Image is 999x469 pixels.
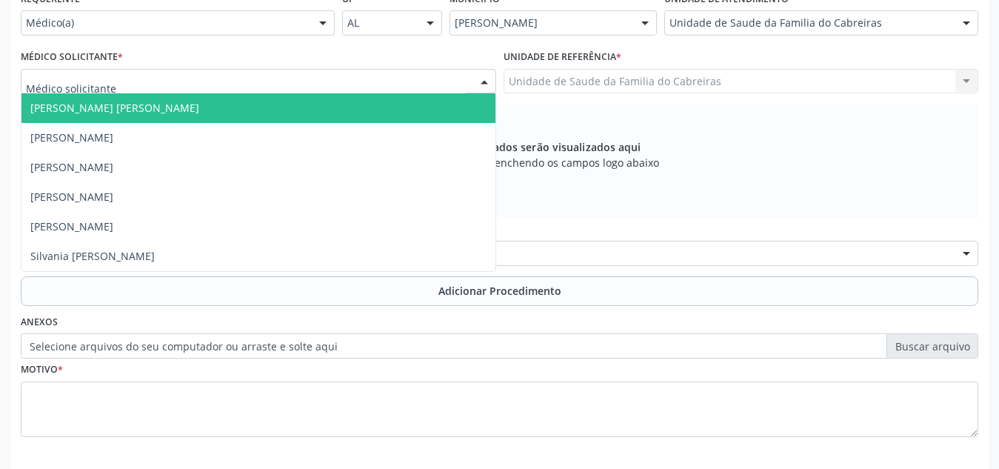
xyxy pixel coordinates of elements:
span: Os procedimentos adicionados serão visualizados aqui [358,139,641,155]
label: Unidade de referência [504,46,621,69]
span: [PERSON_NAME] [455,16,627,30]
span: Adicione os procedimentos preenchendo os campos logo abaixo [340,155,659,170]
span: AL [347,16,412,30]
span: [PERSON_NAME] [30,130,113,144]
span: Médico(a) [26,16,304,30]
button: Adicionar Procedimento [21,276,978,306]
span: Unidade de Saude da Familia do Cabreiras [669,16,948,30]
label: Anexos [21,311,58,334]
label: Médico Solicitante [21,46,123,69]
span: [PERSON_NAME] [30,190,113,204]
input: Médico solicitante [26,74,466,104]
span: Silvania [PERSON_NAME] [30,249,155,263]
span: Adicionar Procedimento [438,283,561,299]
span: [PERSON_NAME] [30,219,113,233]
span: [PERSON_NAME] [30,160,113,174]
label: Motivo [21,359,63,382]
span: [PERSON_NAME] [PERSON_NAME] [30,101,199,115]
